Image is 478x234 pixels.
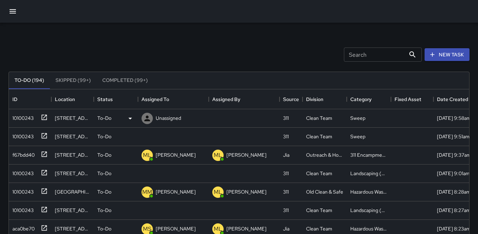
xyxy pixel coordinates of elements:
div: ID [12,89,17,109]
p: To-Do [97,151,111,158]
p: To-Do [97,170,111,177]
p: To-Do [97,225,111,232]
div: 311 [283,170,289,177]
p: Unassigned [156,115,181,122]
div: Category [350,89,372,109]
div: Jia [283,225,289,232]
div: 311 [283,133,289,140]
div: Clean Team [306,133,332,140]
div: Assigned To [142,89,169,109]
p: MS [143,225,151,233]
button: New Task [425,48,470,61]
div: Assigned By [209,89,280,109]
p: [PERSON_NAME] [156,188,196,195]
div: Clean Team [306,170,332,177]
div: Hazardous Waste [350,225,387,232]
div: Division [306,89,323,109]
div: Fixed Asset [391,89,433,109]
p: To-Do [97,115,111,122]
p: To-Do [97,207,111,214]
div: 31 8th Street [55,115,90,122]
p: [PERSON_NAME] [226,151,266,158]
div: 10100243 [10,185,34,195]
div: 10100243 [10,112,34,122]
button: To-Do (194) [9,72,50,89]
div: 469 Clementina Street [55,151,90,158]
p: [PERSON_NAME] [156,225,196,232]
div: Source [283,89,299,109]
p: ML [214,225,222,233]
div: Landscaping (DG & Weeds) [350,170,387,177]
div: Hazardous Waste [350,188,387,195]
div: Outreach & Hospitality [306,151,343,158]
div: Status [97,89,113,109]
div: Assigned To [138,89,209,109]
div: 10100243 [10,167,34,177]
p: [PERSON_NAME] [156,151,196,158]
div: Old Clean & Safe [306,188,343,195]
div: 311 [283,188,289,195]
div: Jia [283,151,289,158]
div: Clean Team [306,225,332,232]
div: Clean Team [306,207,332,214]
div: Fixed Asset [395,89,421,109]
div: Landscaping (DG & Weeds) [350,207,387,214]
p: MM [142,188,152,196]
div: Source [280,89,303,109]
div: ID [9,89,51,109]
p: ML [214,151,222,160]
div: 311 Encampments [350,151,387,158]
div: f67bdd40 [10,149,35,158]
div: Category [347,89,391,109]
div: Sweep [350,115,365,122]
p: ML [143,151,151,160]
div: Assigned By [212,89,240,109]
div: aca0be70 [10,222,35,232]
button: Skipped (99+) [50,72,97,89]
div: 311 [283,207,289,214]
div: 1360 Mission Street [55,207,90,214]
p: ML [214,188,222,196]
p: To-Do [97,188,111,195]
div: Division [303,89,347,109]
div: Location [51,89,94,109]
div: Sweep [350,133,365,140]
div: Location [55,89,75,109]
button: Completed (99+) [97,72,154,89]
div: 1340 Mission Street [55,225,90,232]
p: [PERSON_NAME] [226,225,266,232]
div: 10100243 [10,130,34,140]
p: [PERSON_NAME] [226,188,266,195]
div: 101 6th Street [55,170,90,177]
div: 10100243 [10,204,34,214]
div: Status [94,89,138,109]
p: To-Do [97,133,111,140]
div: Clean Team [306,115,332,122]
div: Date Created [437,89,468,109]
div: 8 Mint Plaza [55,188,90,195]
div: 1169 Market Street [55,133,90,140]
div: 311 [283,115,289,122]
